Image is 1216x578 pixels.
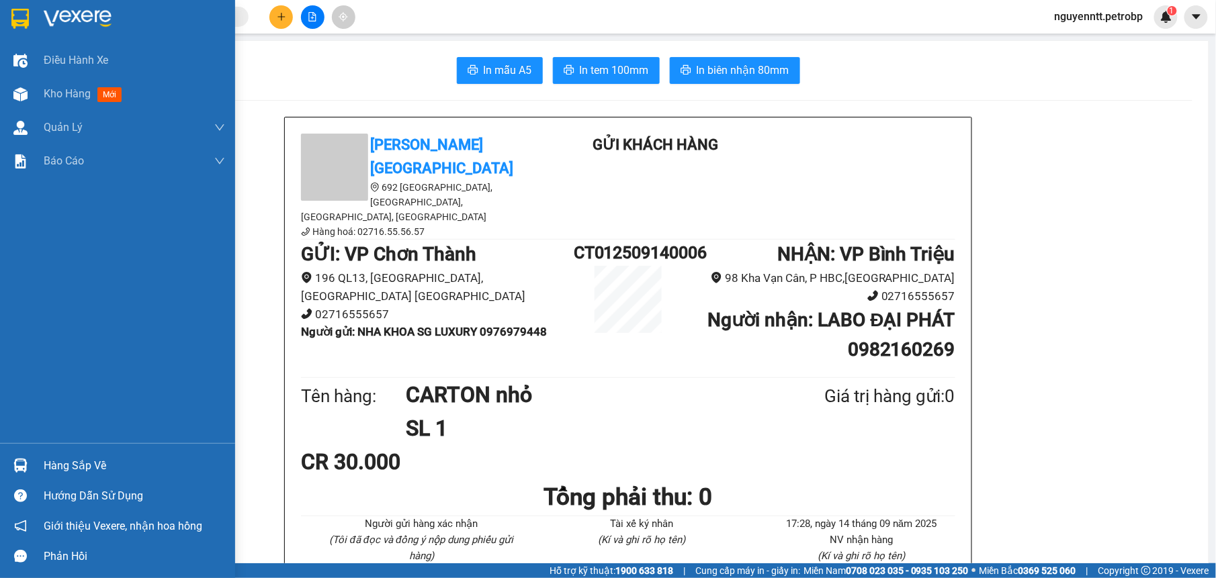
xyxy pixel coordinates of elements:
[11,11,95,44] div: VP Chơn Thành
[44,456,225,476] div: Hàng sắp về
[44,546,225,567] div: Phản hồi
[301,180,543,224] li: 692 [GEOGRAPHIC_DATA], [GEOGRAPHIC_DATA], [GEOGRAPHIC_DATA], [GEOGRAPHIC_DATA]
[44,87,91,100] span: Kho hàng
[301,5,324,29] button: file-add
[11,13,32,27] span: Gửi:
[44,52,109,68] span: Điều hành xe
[980,563,1076,578] span: Miền Bắc
[301,445,517,479] div: CR 30.000
[615,565,673,576] strong: 1900 633 818
[708,309,955,360] b: Người nhận : LABO ĐẠI PHÁT 0982160269
[269,5,293,29] button: plus
[301,308,312,320] span: phone
[13,54,28,68] img: warehouse-icon
[1168,6,1177,15] sup: 1
[301,325,547,338] b: Người gửi : NHA KHOA SG LUXURY 0976979448
[44,486,225,506] div: Hướng dẫn sử dụng
[574,240,683,266] h1: CT012509140006
[598,534,685,546] i: (Kí và ghi rõ họ tên)
[846,565,969,576] strong: 0708 023 035 - 0935 103 250
[330,534,514,562] i: (Tôi đã đọc và đồng ý nộp dung phiếu gửi hàng)
[681,64,691,77] span: printer
[683,287,955,305] li: 02716555657
[301,243,476,265] b: GỬI : VP Chơn Thành
[14,489,27,502] span: question-circle
[332,5,355,29] button: aim
[1160,11,1172,23] img: icon-new-feature
[339,12,348,21] span: aim
[1044,8,1154,25] span: nguyenntt.petrobp
[1184,5,1208,29] button: caret-down
[105,13,137,27] span: Nhận:
[759,383,955,410] div: Giá trị hàng gửi: 0
[580,62,649,79] span: In tem 100mm
[105,11,196,44] div: VP Bình Triệu
[777,243,955,265] b: NHẬN : VP Bình Triệu
[553,57,660,84] button: printerIn tem 100mm
[768,516,955,532] li: 17:28, ngày 14 tháng 09 năm 2025
[406,412,759,445] h1: SL 1
[14,520,27,532] span: notification
[972,568,976,573] span: ⚪️
[1018,565,1076,576] strong: 0369 525 060
[301,269,574,305] li: 196 QL13, [GEOGRAPHIC_DATA], [GEOGRAPHIC_DATA] [GEOGRAPHIC_DATA]
[277,12,286,21] span: plus
[370,183,380,192] span: environment
[1170,6,1174,15] span: 1
[550,563,673,578] span: Hỗ trợ kỹ thuật:
[13,121,28,135] img: warehouse-icon
[697,62,789,79] span: In biên nhận 80mm
[804,563,969,578] span: Miền Nam
[301,383,406,410] div: Tên hàng:
[301,224,543,239] li: Hàng hoá: 02716.55.56.57
[214,122,225,133] span: down
[11,9,29,29] img: logo-vxr
[44,152,84,169] span: Báo cáo
[13,87,28,101] img: warehouse-icon
[11,44,95,76] div: NHA KHOA SG LUXURY
[548,516,735,532] li: Tài xế ký nhân
[44,119,83,136] span: Quản Lý
[695,563,800,578] span: Cung cấp máy in - giấy in:
[1086,563,1088,578] span: |
[13,459,28,473] img: warehouse-icon
[683,269,955,287] li: 98 Kha Vạn Cân, P HBC,[GEOGRAPHIC_DATA]
[214,156,225,166] span: down
[301,305,574,324] li: 02716555657
[1190,11,1203,23] span: caret-down
[97,87,122,102] span: mới
[593,136,718,153] b: Gửi khách hàng
[484,62,532,79] span: In mẫu A5
[867,290,879,301] span: phone
[406,378,759,412] h1: CARTON nhỏ
[301,272,312,283] span: environment
[13,154,28,168] img: solution-icon
[768,532,955,548] li: NV nhận hàng
[328,516,515,532] li: Người gửi hàng xác nhận
[14,550,27,563] span: message
[564,64,574,77] span: printer
[44,518,202,534] span: Giới thiệu Vexere, nhận hoa hồng
[105,44,196,76] div: LABO ĐẠI PHÁT
[711,272,722,283] span: environment
[301,227,310,236] span: phone
[1141,566,1151,575] span: copyright
[308,12,317,21] span: file-add
[468,64,478,77] span: printer
[683,563,685,578] span: |
[457,57,543,84] button: printerIn mẫu A5
[818,550,905,562] i: (Kí và ghi rõ họ tên)
[370,136,513,177] b: [PERSON_NAME][GEOGRAPHIC_DATA]
[670,57,800,84] button: printerIn biên nhận 80mm
[301,479,955,516] h1: Tổng phải thu: 0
